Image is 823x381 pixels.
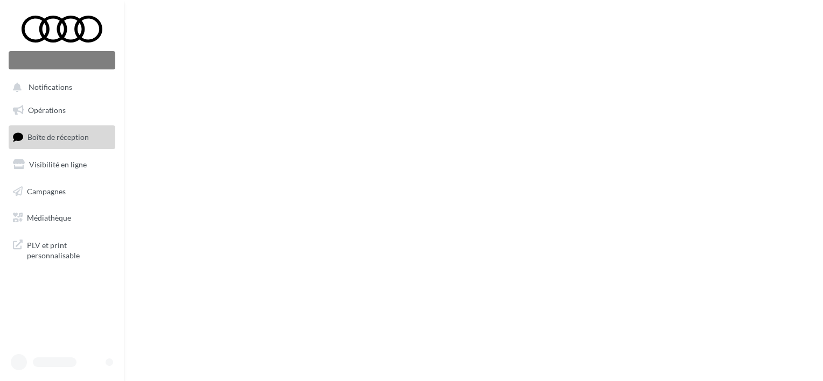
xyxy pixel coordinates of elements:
span: Visibilité en ligne [29,160,87,169]
div: Nouvelle campagne [9,51,115,69]
a: Visibilité en ligne [6,153,117,176]
a: Opérations [6,99,117,122]
span: Opérations [28,105,66,115]
span: Notifications [29,83,72,92]
a: Médiathèque [6,207,117,229]
span: PLV et print personnalisable [27,238,111,261]
a: PLV et print personnalisable [6,234,117,265]
span: Campagnes [27,186,66,195]
a: Campagnes [6,180,117,203]
a: Boîte de réception [6,125,117,149]
span: Médiathèque [27,213,71,222]
span: Boîte de réception [27,132,89,142]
